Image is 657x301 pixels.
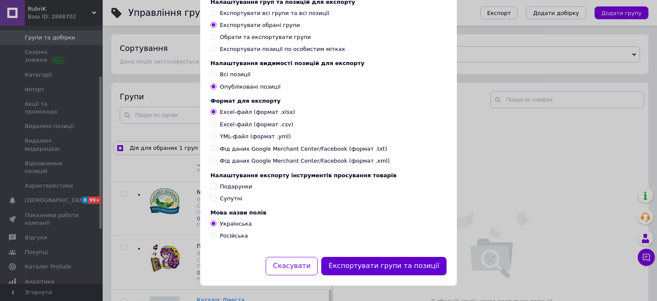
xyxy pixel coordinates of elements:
div: Подарунки [220,183,252,191]
span: Всі позиції [220,71,251,77]
div: Налаштування видимості позицій для експорту [210,60,447,66]
span: YML-файл (формат .yml) [220,133,291,140]
div: Супутні [220,195,243,203]
span: Фід даних Google Merchant Center/Facebook (формат .txt) [220,145,387,153]
span: Excel-файл (формат .csv) [220,121,293,128]
span: Обрати та експортувати групи [220,34,311,40]
div: Формат для експорту [210,98,447,104]
span: Опубліковані позиції [220,83,281,90]
span: Експортувати обрані групи [220,22,300,28]
div: Налаштування експорту інструментів просування товарів [210,172,447,179]
span: Українська [220,221,252,227]
span: Excel-файл (формат .xlsx) [220,108,295,116]
button: Скасувати [266,257,318,275]
span: Фід даних Google Merchant Center/Facebook (формат .xml) [220,157,390,165]
button: Експортувати групи та позиції [321,257,447,275]
span: Експортувати позиції по особистим мітках [220,46,345,52]
div: Мова назви полів [210,209,447,216]
span: Російська [220,232,248,239]
span: Експортувати всі групи та всі позиції [220,10,329,16]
